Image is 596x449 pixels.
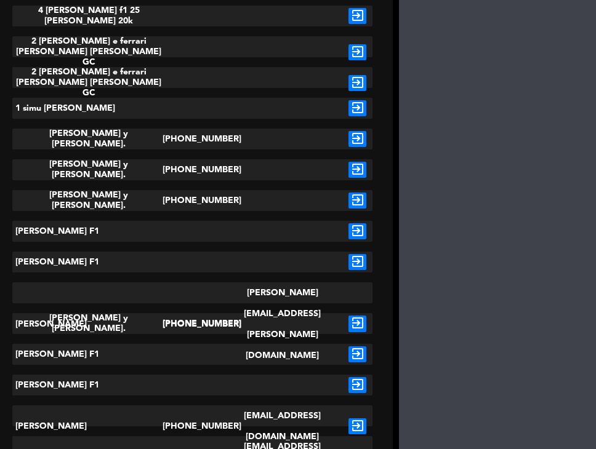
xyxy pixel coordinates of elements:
i: exit_to_app [348,418,366,434]
i: exit_to_app [348,316,366,332]
div: [PHONE_NUMBER] [163,282,223,366]
i: exit_to_app [348,223,366,239]
div: [PERSON_NAME] [12,282,163,366]
div: [PHONE_NUMBER] [163,159,223,180]
div: [PHONE_NUMBER] [163,405,223,447]
div: [PERSON_NAME] F1 [12,252,163,272]
div: [PERSON_NAME] F1 [12,375,163,395]
div: [PHONE_NUMBER] [163,190,223,211]
i: exit_to_app [348,131,366,147]
i: exit_to_app [348,162,366,178]
i: exit_to_app [348,193,366,209]
i: exit_to_app [348,75,366,91]
i: exit_to_app [348,100,366,116]
div: [PHONE_NUMBER] [163,129,223,149]
div: [PERSON_NAME] y [PERSON_NAME]. [12,190,163,211]
i: exit_to_app [348,8,366,24]
div: [PERSON_NAME] F1 [12,221,163,242]
i: exit_to_app [348,377,366,393]
div: [PHONE_NUMBER] [163,313,223,334]
div: [PERSON_NAME] y [PERSON_NAME]. [12,313,163,334]
div: [PERSON_NAME] y [PERSON_NAME]. [12,129,163,149]
i: exit_to_app [348,254,366,270]
div: 1 simu [PERSON_NAME] [12,98,163,119]
div: [PERSON_NAME] F1 [12,344,163,365]
div: 4 [PERSON_NAME] f1 25 [PERSON_NAME] 20k [12,6,163,26]
i: exit_to_app [348,346,366,362]
div: [PERSON_NAME] [12,405,163,447]
div: [PERSON_NAME] y [PERSON_NAME]. [12,159,163,180]
i: exit_to_app [348,44,366,60]
div: 2 [PERSON_NAME] e ferrari [PERSON_NAME] [PERSON_NAME] GC [12,67,163,98]
div: 2 [PERSON_NAME] e ferrari [PERSON_NAME] [PERSON_NAME] GC [12,36,163,68]
div: [EMAIL_ADDRESS][DOMAIN_NAME] [222,405,342,447]
div: [PERSON_NAME][EMAIL_ADDRESS][PERSON_NAME][DOMAIN_NAME] [222,282,342,366]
